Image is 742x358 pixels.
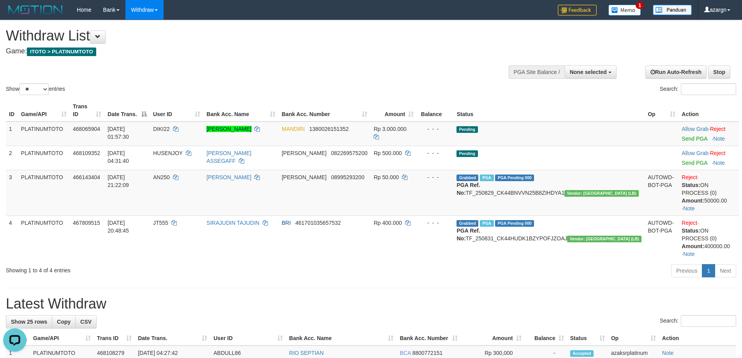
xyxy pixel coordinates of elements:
[636,2,644,9] span: 1
[681,315,736,327] input: Search:
[27,48,96,56] span: ITOTO > PLATINUMTOTO
[203,99,278,122] th: Bank Acc. Name: activate to sort column ascending
[645,65,707,79] a: Run Auto-Refresh
[52,315,76,328] a: Copy
[19,83,49,95] select: Showentries
[608,5,641,16] img: Button%20Memo.svg
[374,174,399,180] span: Rp 50.000
[104,99,150,122] th: Date Trans.: activate to sort column descending
[108,174,129,188] span: [DATE] 21:22:09
[210,331,286,346] th: User ID: activate to sort column ascending
[206,150,251,164] a: [PERSON_NAME] ASSEGAFF
[57,319,70,325] span: Copy
[681,83,736,95] input: Search:
[417,99,453,122] th: Balance
[6,146,18,170] td: 2
[73,174,100,180] span: 466143404
[420,173,450,181] div: - - -
[374,126,406,132] span: Rp 3.000.000
[289,350,324,356] a: RIO SEPTIAN
[282,174,326,180] span: [PERSON_NAME]
[206,220,259,226] a: SIRAJUDIN TAJUDIN
[461,331,525,346] th: Amount: activate to sort column ascending
[653,5,692,15] img: panduan.png
[206,126,251,132] a: [PERSON_NAME]
[135,331,210,346] th: Date Trans.: activate to sort column ascending
[679,99,739,122] th: Action
[509,65,565,79] div: PGA Site Balance /
[153,174,170,180] span: AN250
[6,263,303,274] div: Showing 1 to 4 of 4 entries
[6,315,52,328] a: Show 25 rows
[6,296,736,312] h1: Latest Withdraw
[108,150,129,164] span: [DATE] 04:31:40
[6,215,18,261] td: 4
[660,315,736,327] label: Search:
[453,99,645,122] th: Status
[567,331,608,346] th: Status: activate to sort column ascending
[682,150,710,156] span: ·
[679,146,739,170] td: ·
[456,150,478,157] span: Pending
[30,331,94,346] th: Game/API: activate to sort column ascending
[11,319,47,325] span: Show 25 rows
[6,99,18,122] th: ID
[453,215,645,261] td: TF_250831_CK44HUDK1BZYPOFJZOAJ
[682,220,697,226] a: Reject
[683,251,695,257] a: Note
[18,170,70,215] td: PLATINUMTOTO
[75,315,97,328] a: CSV
[18,99,70,122] th: Game/API: activate to sort column ascending
[456,182,480,196] b: PGA Ref. No:
[6,170,18,215] td: 3
[6,48,487,55] h4: Game:
[682,182,700,188] b: Status:
[456,126,478,133] span: Pending
[282,220,291,226] span: BRI
[608,331,659,346] th: Op: activate to sort column ascending
[420,149,450,157] div: - - -
[682,227,736,250] div: ON PROCESS (0) 400000.00
[94,331,135,346] th: Trans ID: activate to sort column ascending
[282,126,305,132] span: MANDIRI
[73,220,100,226] span: 467809515
[456,220,478,227] span: Grabbed
[495,175,534,181] span: PGA Pending
[397,331,460,346] th: Bank Acc. Number: activate to sort column ascending
[6,122,18,146] td: 1
[682,150,708,156] a: Allow Grab
[412,350,442,356] span: Copy 8800772151 to clipboard
[6,83,65,95] label: Show entries
[73,126,100,132] span: 468065904
[480,220,493,227] span: Marked by azaksrplatinum
[153,150,183,156] span: HUSENJOY
[558,5,597,16] img: Feedback.jpg
[6,4,65,16] img: MOTION_logo.png
[495,220,534,227] span: PGA Pending
[331,150,367,156] span: Copy 082269575200 to clipboard
[480,175,493,181] span: Marked by azaksrplatinum
[682,181,736,205] div: ON PROCESS (0) 50000.00
[682,227,700,234] b: Status:
[682,126,710,132] span: ·
[679,215,739,261] td: · ·
[671,264,702,277] a: Previous
[645,99,679,122] th: Op: activate to sort column ascending
[331,174,365,180] span: Copy 08995293200 to clipboard
[715,264,736,277] a: Next
[374,150,402,156] span: Rp 500.000
[286,331,397,346] th: Bank Acc. Name: activate to sort column ascending
[570,69,607,75] span: None selected
[18,146,70,170] td: PLATINUMTOTO
[679,122,739,146] td: ·
[3,3,26,26] button: Open LiveChat chat widget
[683,205,695,212] a: Note
[206,174,251,180] a: [PERSON_NAME]
[682,126,708,132] a: Allow Grab
[153,220,168,226] span: JT555
[73,150,100,156] span: 468109352
[6,28,487,44] h1: Withdraw List
[710,150,726,156] a: Reject
[108,220,129,234] span: [DATE] 20:48:45
[570,350,594,357] span: Accepted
